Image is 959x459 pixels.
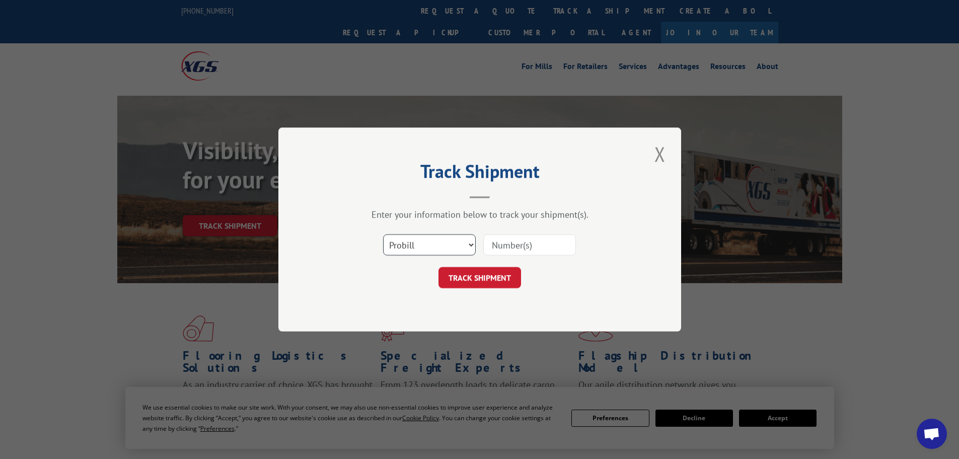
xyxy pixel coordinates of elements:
[438,267,521,288] button: TRACK SHIPMENT
[329,209,631,220] div: Enter your information below to track your shipment(s).
[651,140,669,168] button: Close modal
[917,419,947,449] a: Open chat
[483,234,576,255] input: Number(s)
[329,164,631,183] h2: Track Shipment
